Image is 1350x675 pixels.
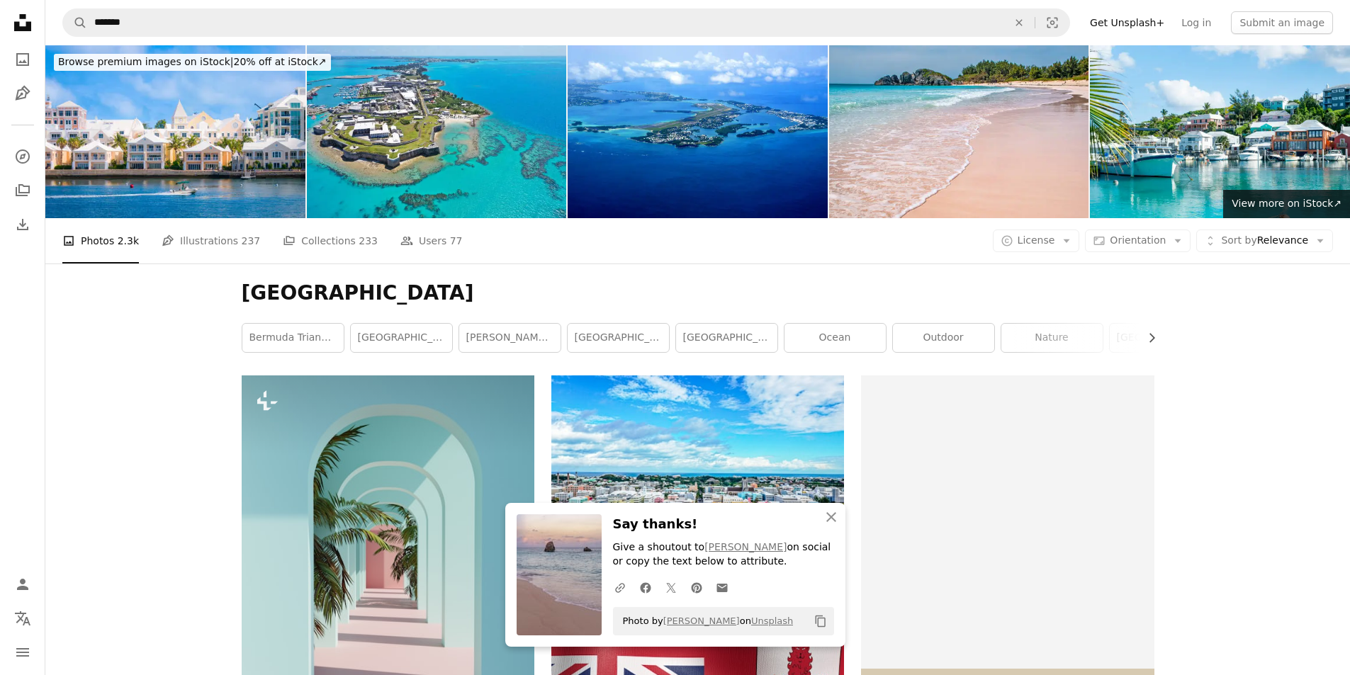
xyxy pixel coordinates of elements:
[1001,324,1103,352] a: nature
[893,324,994,352] a: outdoor
[568,324,669,352] a: [GEOGRAPHIC_DATA]
[1081,11,1173,34] a: Get Unsplash+
[613,514,834,535] h3: Say thanks!
[1223,190,1350,218] a: View more on iStock↗
[551,467,844,480] a: city buildings near body of water under blue sky during daytime
[1231,11,1333,34] button: Submit an image
[45,45,339,79] a: Browse premium images on iStock|20% off at iStock↗
[568,45,828,218] img: Bermuda from the air - St David's island with the airport and Castle Harbour in the center.
[613,540,834,569] p: Give a shoutout to on social or copy the text below to attribute.
[1196,229,1333,252] button: Sort byRelevance
[658,573,684,601] a: Share on Twitter
[307,45,567,218] img: Tropical paradise island of Bermuda
[9,210,37,239] a: Download History
[1221,234,1256,246] span: Sort by
[1110,324,1211,352] a: [GEOGRAPHIC_DATA]
[45,45,305,218] img: Bermuda Commute
[1139,324,1154,352] button: scroll list to the right
[616,610,794,633] span: Photo by on
[1110,234,1166,246] span: Orientation
[242,324,344,352] a: bermuda triangle
[9,176,37,205] a: Collections
[450,233,463,249] span: 77
[459,324,561,352] a: [PERSON_NAME] bermuda
[829,45,1089,218] img: Bermuda Horseshoe Bay Beach
[551,375,844,570] img: city buildings near body of water under blue sky during daytime
[9,604,37,633] button: Language
[784,324,886,352] a: ocean
[359,233,378,249] span: 233
[242,233,261,249] span: 237
[242,280,1154,306] h1: [GEOGRAPHIC_DATA]
[676,324,777,352] a: [GEOGRAPHIC_DATA]
[162,218,260,263] a: Illustrations 237
[58,56,327,67] span: 20% off at iStock ↗
[9,142,37,171] a: Explore
[709,573,735,601] a: Share over email
[58,56,233,67] span: Browse premium images on iStock |
[704,541,787,552] a: [PERSON_NAME]
[400,218,463,263] a: Users 77
[1035,9,1069,36] button: Visual search
[751,616,793,626] a: Unsplash
[684,573,709,601] a: Share on Pinterest
[9,79,37,108] a: Illustrations
[63,9,87,36] button: Search Unsplash
[62,8,1070,37] form: Find visuals sitewide
[633,573,658,601] a: Share on Facebook
[9,638,37,667] button: Menu
[283,218,378,263] a: Collections 233
[9,570,37,599] a: Log in / Sign up
[1173,11,1220,34] a: Log in
[1090,45,1350,218] img: World Famous Flatt's In Bermuda
[242,567,534,579] a: a long hallway with a palm tree in the middle of it
[351,324,452,352] a: [GEOGRAPHIC_DATA]
[1221,234,1308,248] span: Relevance
[809,609,833,633] button: Copy to clipboard
[1085,229,1191,252] button: Orientation
[1003,9,1035,36] button: Clear
[9,45,37,74] a: Photos
[1018,234,1055,246] span: License
[663,616,740,626] a: [PERSON_NAME]
[1232,198,1341,209] span: View more on iStock ↗
[993,229,1080,252] button: License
